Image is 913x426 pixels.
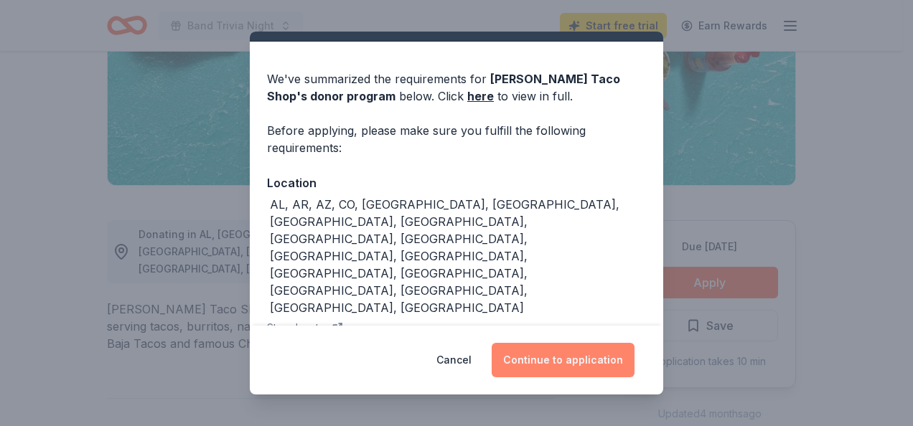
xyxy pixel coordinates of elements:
button: Cancel [436,343,472,377]
button: Continue to application [492,343,635,377]
div: AL, AR, AZ, CO, [GEOGRAPHIC_DATA], [GEOGRAPHIC_DATA], [GEOGRAPHIC_DATA], [GEOGRAPHIC_DATA], [GEOG... [270,196,646,316]
a: here [467,87,494,105]
div: Before applying, please make sure you fulfill the following requirements: [267,122,646,156]
div: We've summarized the requirements for below. Click to view in full. [267,70,646,105]
div: Location [267,174,646,192]
button: Store locator [267,319,343,336]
